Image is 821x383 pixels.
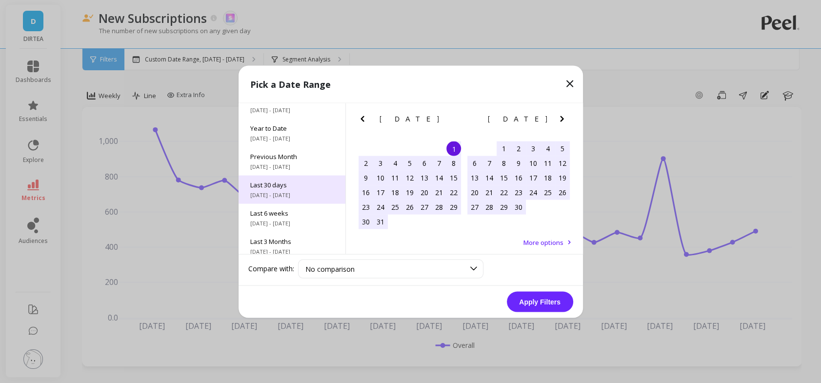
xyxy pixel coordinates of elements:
[482,185,497,200] div: Choose Monday, April 21st, 2025
[465,113,481,128] button: Previous Month
[497,170,511,185] div: Choose Tuesday, April 15th, 2025
[359,200,373,214] div: Choose Sunday, March 23rd, 2025
[250,106,334,114] span: [DATE] - [DATE]
[446,170,461,185] div: Choose Saturday, March 15th, 2025
[446,156,461,170] div: Choose Saturday, March 8th, 2025
[373,185,388,200] div: Choose Monday, March 17th, 2025
[497,200,511,214] div: Choose Tuesday, April 29th, 2025
[526,185,541,200] div: Choose Thursday, April 24th, 2025
[526,170,541,185] div: Choose Thursday, April 17th, 2025
[379,115,440,122] span: [DATE]
[555,141,570,156] div: Choose Saturday, April 5th, 2025
[541,141,555,156] div: Choose Friday, April 4th, 2025
[467,200,482,214] div: Choose Sunday, April 27th, 2025
[373,214,388,229] div: Choose Monday, March 31st, 2025
[250,208,334,217] span: Last 6 weeks
[511,200,526,214] div: Choose Wednesday, April 30th, 2025
[402,185,417,200] div: Choose Wednesday, March 19th, 2025
[250,237,334,245] span: Last 3 Months
[511,141,526,156] div: Choose Wednesday, April 2nd, 2025
[402,156,417,170] div: Choose Wednesday, March 5th, 2025
[446,141,461,156] div: Choose Saturday, March 1st, 2025
[482,170,497,185] div: Choose Monday, April 14th, 2025
[388,170,402,185] div: Choose Tuesday, March 11th, 2025
[447,113,463,128] button: Next Month
[511,170,526,185] div: Choose Wednesday, April 16th, 2025
[555,170,570,185] div: Choose Saturday, April 19th, 2025
[250,191,334,199] span: [DATE] - [DATE]
[497,141,511,156] div: Choose Tuesday, April 1st, 2025
[250,162,334,170] span: [DATE] - [DATE]
[373,156,388,170] div: Choose Monday, March 3rd, 2025
[373,200,388,214] div: Choose Monday, March 24th, 2025
[359,185,373,200] div: Choose Sunday, March 16th, 2025
[250,219,334,227] span: [DATE] - [DATE]
[555,156,570,170] div: Choose Saturday, April 12th, 2025
[541,170,555,185] div: Choose Friday, April 18th, 2025
[526,156,541,170] div: Choose Thursday, April 10th, 2025
[555,185,570,200] div: Choose Saturday, April 26th, 2025
[467,156,482,170] div: Choose Sunday, April 6th, 2025
[511,156,526,170] div: Choose Wednesday, April 9th, 2025
[250,134,334,142] span: [DATE] - [DATE]
[482,156,497,170] div: Choose Monday, April 7th, 2025
[541,185,555,200] div: Choose Friday, April 25th, 2025
[402,200,417,214] div: Choose Wednesday, March 26th, 2025
[359,170,373,185] div: Choose Sunday, March 9th, 2025
[305,264,355,273] span: No comparison
[541,156,555,170] div: Choose Friday, April 11th, 2025
[467,141,570,214] div: month 2025-04
[417,185,432,200] div: Choose Thursday, March 20th, 2025
[523,238,563,246] span: More options
[388,185,402,200] div: Choose Tuesday, March 18th, 2025
[526,141,541,156] div: Choose Thursday, April 3rd, 2025
[359,214,373,229] div: Choose Sunday, March 30th, 2025
[446,200,461,214] div: Choose Saturday, March 29th, 2025
[388,200,402,214] div: Choose Tuesday, March 25th, 2025
[467,170,482,185] div: Choose Sunday, April 13th, 2025
[250,123,334,132] span: Year to Date
[359,156,373,170] div: Choose Sunday, March 2nd, 2025
[357,113,372,128] button: Previous Month
[250,152,334,161] span: Previous Month
[417,156,432,170] div: Choose Thursday, March 6th, 2025
[388,156,402,170] div: Choose Tuesday, March 4th, 2025
[482,200,497,214] div: Choose Monday, April 28th, 2025
[250,180,334,189] span: Last 30 days
[432,170,446,185] div: Choose Friday, March 14th, 2025
[373,170,388,185] div: Choose Monday, March 10th, 2025
[467,185,482,200] div: Choose Sunday, April 20th, 2025
[250,247,334,255] span: [DATE] - [DATE]
[359,141,461,229] div: month 2025-03
[432,156,446,170] div: Choose Friday, March 7th, 2025
[488,115,549,122] span: [DATE]
[432,185,446,200] div: Choose Friday, March 21st, 2025
[402,170,417,185] div: Choose Wednesday, March 12th, 2025
[432,200,446,214] div: Choose Friday, March 28th, 2025
[497,185,511,200] div: Choose Tuesday, April 22nd, 2025
[497,156,511,170] div: Choose Tuesday, April 8th, 2025
[417,170,432,185] div: Choose Thursday, March 13th, 2025
[556,113,572,128] button: Next Month
[417,200,432,214] div: Choose Thursday, March 27th, 2025
[248,264,294,274] label: Compare with:
[446,185,461,200] div: Choose Saturday, March 22nd, 2025
[250,77,331,91] p: Pick a Date Range
[507,291,573,312] button: Apply Filters
[511,185,526,200] div: Choose Wednesday, April 23rd, 2025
